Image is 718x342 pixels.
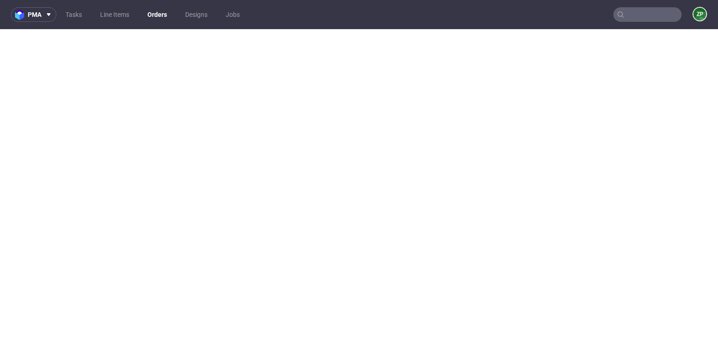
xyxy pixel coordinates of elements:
a: Designs [180,7,213,22]
figcaption: ZP [693,8,706,20]
button: pma [11,7,56,22]
a: Line Items [95,7,135,22]
a: Jobs [220,7,245,22]
a: Tasks [60,7,87,22]
span: pma [28,11,41,18]
a: Orders [142,7,172,22]
img: logo [15,10,28,20]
